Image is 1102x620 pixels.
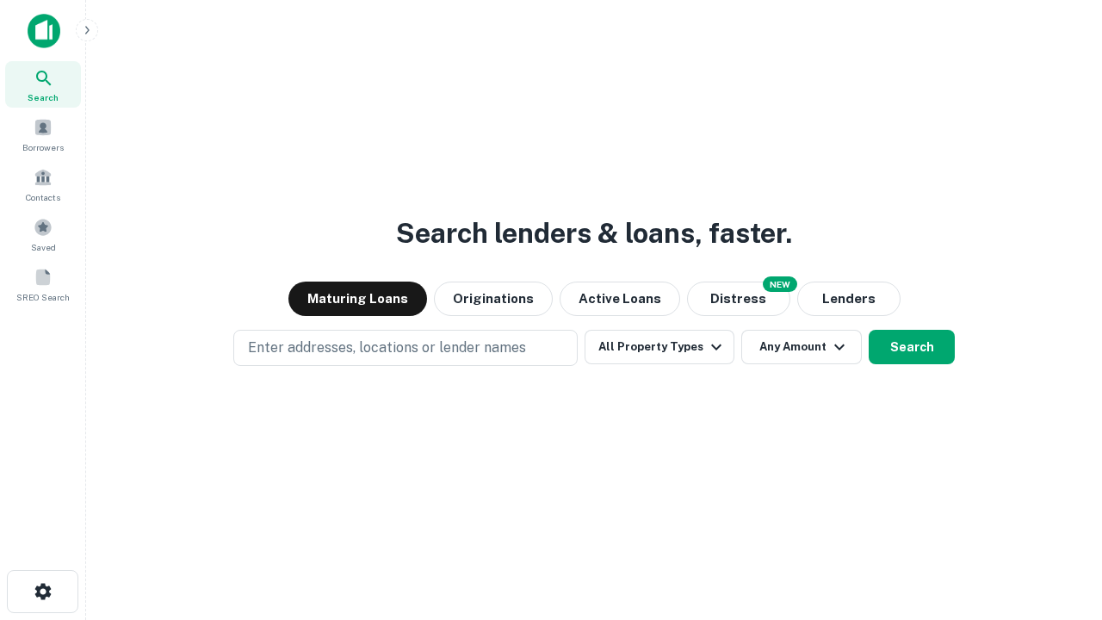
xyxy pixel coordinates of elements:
[26,190,60,204] span: Contacts
[22,140,64,154] span: Borrowers
[5,261,81,307] a: SREO Search
[763,276,797,292] div: NEW
[560,282,680,316] button: Active Loans
[585,330,734,364] button: All Property Types
[233,330,578,366] button: Enter addresses, locations or lender names
[396,213,792,254] h3: Search lenders & loans, faster.
[5,61,81,108] a: Search
[1016,482,1102,565] iframe: Chat Widget
[28,90,59,104] span: Search
[5,211,81,257] a: Saved
[16,290,70,304] span: SREO Search
[434,282,553,316] button: Originations
[869,330,955,364] button: Search
[741,330,862,364] button: Any Amount
[248,338,526,358] p: Enter addresses, locations or lender names
[5,111,81,158] a: Borrowers
[5,161,81,208] a: Contacts
[288,282,427,316] button: Maturing Loans
[28,14,60,48] img: capitalize-icon.png
[31,240,56,254] span: Saved
[687,282,790,316] button: Search distressed loans with lien and other non-mortgage details.
[797,282,901,316] button: Lenders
